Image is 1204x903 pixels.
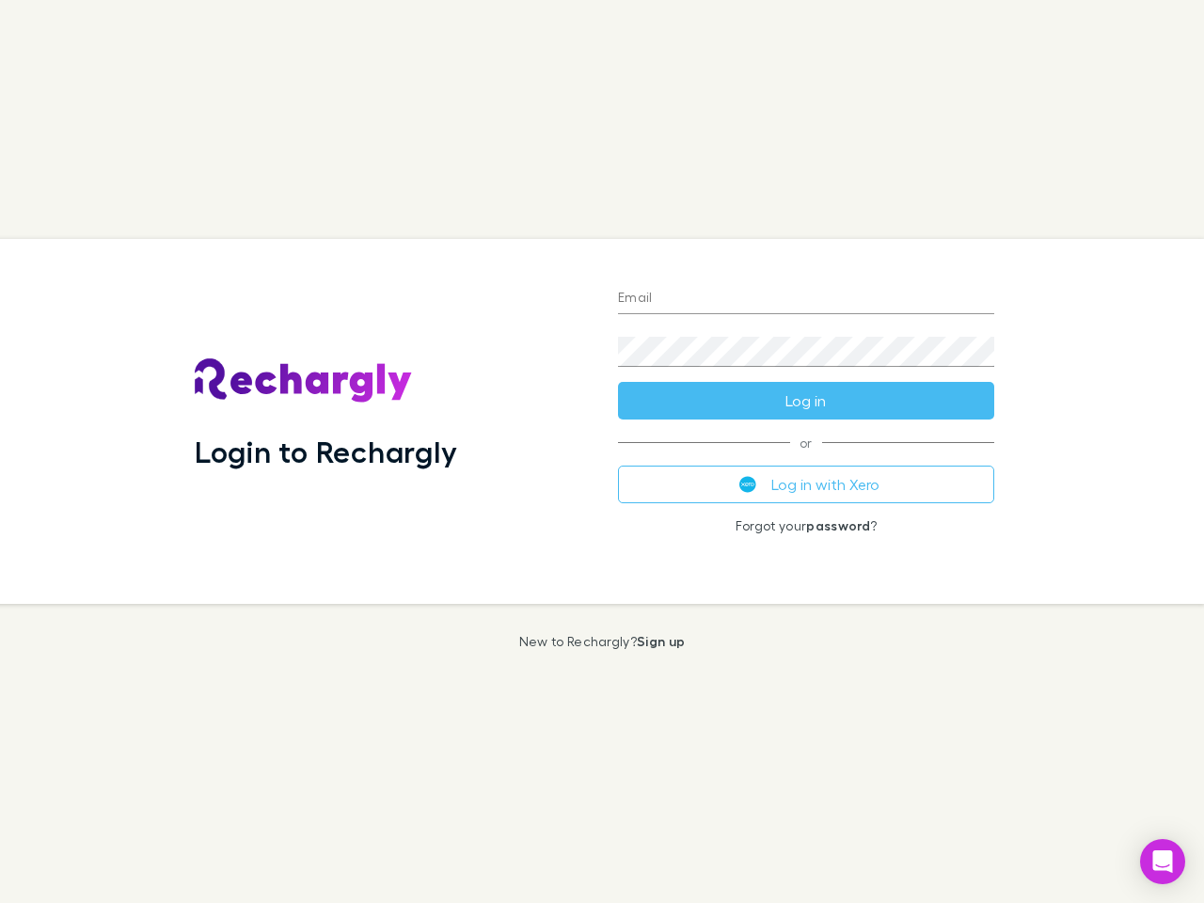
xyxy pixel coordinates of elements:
a: Sign up [637,633,685,649]
p: New to Rechargly? [519,634,686,649]
div: Open Intercom Messenger [1140,839,1185,884]
h1: Login to Rechargly [195,434,457,469]
button: Log in with Xero [618,466,994,503]
a: password [806,517,870,533]
img: Rechargly's Logo [195,358,413,404]
span: or [618,442,994,443]
img: Xero's logo [739,476,756,493]
button: Log in [618,382,994,420]
p: Forgot your ? [618,518,994,533]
